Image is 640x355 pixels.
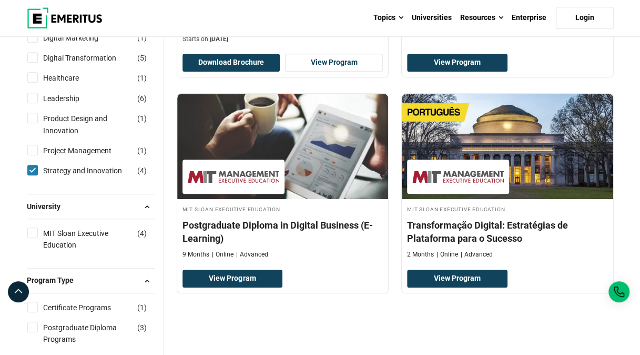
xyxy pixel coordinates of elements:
a: Product Design and Innovation [43,113,154,136]
a: View Program [182,270,283,288]
button: Download Brochure [182,54,280,72]
a: Postgraduate Diploma Programs [43,322,154,346]
span: 3 [140,323,144,332]
span: 6 [140,94,144,103]
a: Digital Transformation [43,52,137,64]
img: Postgraduate Diploma in Digital Business (E-Learning) | Online Strategy and Innovation Course [177,94,389,199]
img: MIT Sloan Executive Education [412,165,504,189]
p: 2 Months [407,250,434,259]
span: 4 [140,229,144,238]
span: ( ) [137,113,147,124]
h4: MIT Sloan Executive Education [182,204,383,213]
span: ( ) [137,145,147,156]
span: 1 [140,146,144,155]
span: ( ) [137,302,147,313]
span: ( ) [137,32,147,44]
button: Program Type [27,273,155,289]
span: University [27,201,69,212]
a: Project Management [43,145,133,156]
span: 1 [140,303,144,312]
h4: MIT Sloan Executive Education [407,204,608,213]
span: ( ) [137,228,147,239]
span: 4 [140,166,144,175]
img: Transformação Digital: Estratégias de Plataforma para o Sucesso | Online Strategy and Innovation ... [402,94,613,199]
a: Digital Marketing [43,32,119,44]
a: Strategy and Innovation Course by MIT Sloan Executive Education - MIT Sloan Executive Education M... [402,94,613,264]
span: 1 [140,74,144,82]
span: Program Type [27,274,82,286]
a: Leadership [43,93,100,104]
a: Strategy and Innovation Course by MIT Sloan Executive Education - MIT Sloan Executive Education M... [177,94,389,264]
img: MIT Sloan Executive Education [188,165,279,189]
a: View Program [407,54,507,72]
p: Advanced [236,250,268,259]
span: 1 [140,34,144,42]
span: ( ) [137,165,147,176]
p: Online [436,250,458,259]
a: Strategy and Innovation [43,165,143,176]
p: Starts on: [182,35,383,44]
span: 1 [140,114,144,123]
a: View Program [407,270,507,288]
span: ( ) [137,72,147,84]
a: Healthcare [43,72,100,84]
button: University [27,199,155,214]
span: [DATE] [210,35,228,43]
a: MIT Sloan Executive Education [43,228,154,251]
h4: Transformação Digital: Estratégias de Plataforma para o Sucesso [407,219,608,245]
span: ( ) [137,52,147,64]
a: View Program [285,54,383,72]
span: ( ) [137,93,147,104]
span: ( ) [137,322,147,333]
p: Online [212,250,233,259]
span: 5 [140,54,144,62]
a: Certificate Programs [43,302,132,313]
h4: Postgraduate Diploma in Digital Business (E-Learning) [182,219,383,245]
a: Login [556,7,614,29]
p: Advanced [461,250,493,259]
p: 9 Months [182,250,209,259]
